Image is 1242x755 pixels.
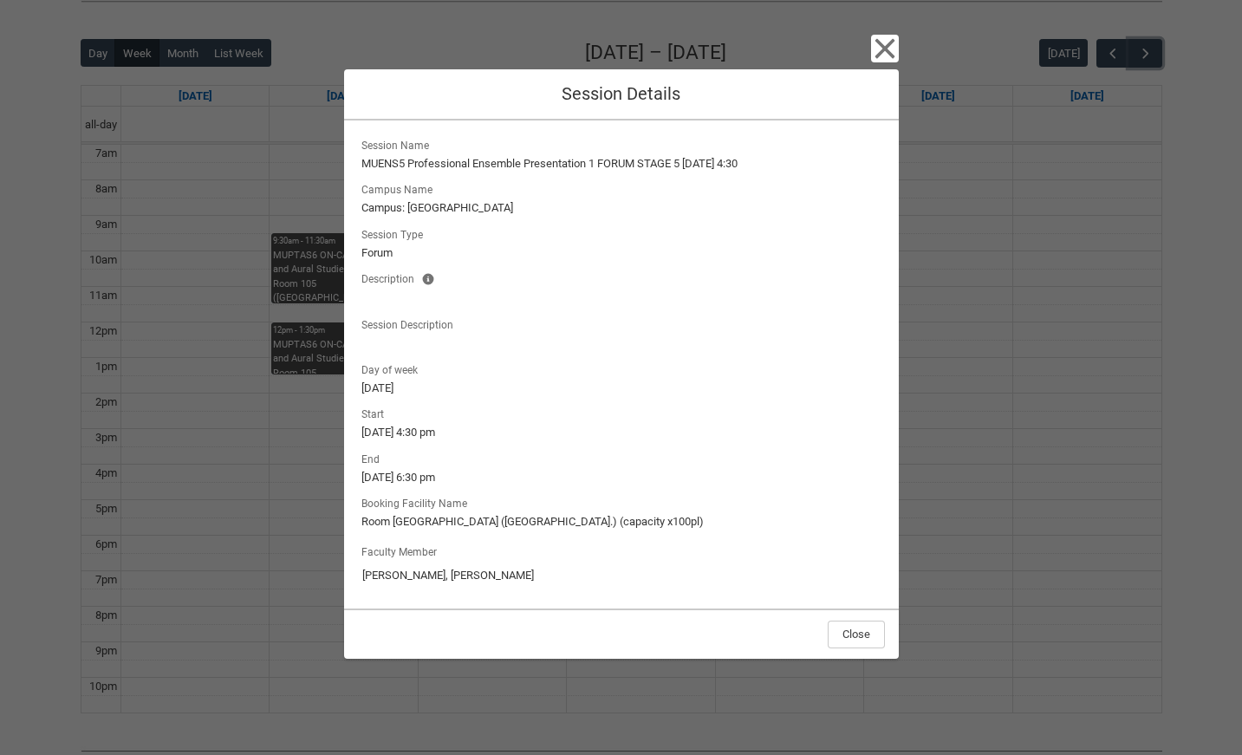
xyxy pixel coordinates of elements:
span: End [361,448,387,467]
lightning-formatted-text: [DATE] [361,380,881,397]
span: Day of week [361,359,425,378]
lightning-formatted-text: MUENS5 Professional Ensemble Presentation 1 FORUM STAGE 5 [DATE] 4:30 [361,155,881,172]
span: Booking Facility Name [361,492,474,511]
span: Session Type [361,224,430,243]
span: Campus Name [361,179,439,198]
span: Start [361,403,391,422]
lightning-formatted-text: Forum [361,244,881,262]
button: Close [828,621,885,648]
span: Session Details [562,83,680,104]
lightning-formatted-text: [DATE] 4:30 pm [361,424,881,441]
span: Description [361,268,421,287]
lightning-formatted-text: [DATE] 6:30 pm [361,469,881,486]
span: Session Name [361,134,436,153]
lightning-formatted-text: Room [GEOGRAPHIC_DATA] ([GEOGRAPHIC_DATA].) (capacity x100pl) [361,513,881,530]
label: Faculty Member [361,541,444,560]
button: Close [871,35,899,62]
lightning-formatted-text: Campus: [GEOGRAPHIC_DATA] [361,199,881,217]
span: Session Description [361,314,460,333]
